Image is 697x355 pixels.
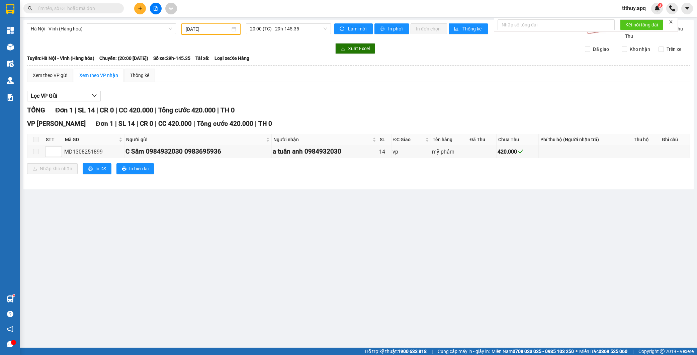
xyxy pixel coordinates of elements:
[7,341,13,347] span: message
[518,149,523,154] span: check
[398,349,427,354] strong: 1900 633 818
[393,136,424,143] span: ĐC Giao
[468,134,497,145] th: Đã Thu
[125,147,270,157] div: C Sâm 0984932030 0983695936
[7,326,13,332] span: notification
[28,6,32,11] span: search
[64,148,123,156] div: MD1308251899
[654,5,660,11] img: icon-new-feature
[55,106,73,114] span: Đơn 1
[365,348,427,355] span: Hỗ trợ kỹ thuật:
[118,120,135,127] span: SL 14
[498,19,615,30] input: Nhập số tổng đài
[258,120,272,127] span: TH 0
[88,166,93,172] span: printer
[31,92,57,100] span: Lọc VP Gửi
[497,134,539,145] th: Chưa Thu
[155,106,157,114] span: |
[590,46,612,53] span: Đã giao
[31,24,172,34] span: Hà Nội - Vinh (Hàng hóa)
[122,166,126,172] span: printer
[7,27,14,34] img: dashboard-icon
[44,134,63,145] th: STT
[95,165,106,172] span: In DS
[632,134,660,145] th: Thu hộ
[27,120,86,127] span: VP [PERSON_NAME]
[255,120,257,127] span: |
[576,350,578,353] span: ⚪️
[7,77,14,84] img: warehouse-icon
[379,148,390,156] div: 14
[115,120,117,127] span: |
[27,163,78,174] button: downloadNhập kho nhận
[7,43,14,51] img: warehouse-icon
[7,295,14,302] img: warehouse-icon
[99,55,148,62] span: Chuyến: (20:00 [DATE])
[158,106,215,114] span: Tổng cước 420.000
[579,348,627,355] span: Miền Bắc
[660,349,665,354] span: copyright
[65,136,117,143] span: Mã GD
[6,4,14,14] img: logo-vxr
[658,3,663,8] sup: 3
[620,19,663,30] button: Kết nối tổng đài
[83,163,111,174] button: printerIn DS
[498,148,537,156] div: 420.000
[197,120,253,127] span: Tổng cước 420.000
[374,23,409,34] button: printerIn phơi
[130,72,149,79] div: Thống kê
[129,165,149,172] span: In biên lai
[664,46,684,53] span: Trên xe
[438,348,490,355] span: Cung cấp máy in - giấy in:
[193,120,195,127] span: |
[150,3,162,14] button: file-add
[96,120,113,127] span: Đơn 1
[599,349,627,354] strong: 0369 525 060
[492,348,574,355] span: Miền Nam
[195,55,209,62] span: Tài xế:
[140,120,153,127] span: CR 0
[126,136,265,143] span: Người gửi
[660,134,690,145] th: Ghi chú
[165,3,177,14] button: aim
[33,72,67,79] div: Xem theo VP gửi
[632,348,633,355] span: |
[137,120,138,127] span: |
[138,6,143,11] span: plus
[539,134,632,145] th: Phí thu hộ (Người nhận trả)
[411,23,447,34] button: In đơn chọn
[221,106,235,114] span: TH 0
[115,106,117,114] span: |
[432,348,433,355] span: |
[393,148,429,156] div: vp
[7,94,14,101] img: solution-icon
[119,106,153,114] span: CC 420.000
[335,43,375,54] button: downloadXuất Excel
[100,106,114,114] span: CR 0
[627,46,653,53] span: Kho nhận
[158,120,192,127] span: CC 420.000
[625,21,658,28] span: Kết nối tổng đài
[37,5,116,12] input: Tìm tên, số ĐT hoặc mã đơn
[340,26,345,32] span: sync
[348,25,367,32] span: Làm mới
[617,4,651,12] span: ttthuy.apq
[432,148,467,156] div: mỹ phẩm
[153,55,190,62] span: Số xe: 29h-145.35
[153,6,158,11] span: file-add
[186,25,230,33] input: 13/08/2025
[388,25,404,32] span: In phơi
[378,134,392,145] th: SL
[681,3,693,14] button: caret-down
[27,56,94,61] b: Tuyến: Hà Nội - Vinh (Hàng hóa)
[7,60,14,67] img: warehouse-icon
[250,24,327,34] span: 20:00 (TC) - 29h-145.35
[13,294,15,296] sup: 1
[27,106,45,114] span: TỔNG
[214,55,249,62] span: Loại xe: Xe Hàng
[116,163,154,174] button: printerIn biên lai
[273,147,377,157] div: a tuân anh 0984932030
[96,106,98,114] span: |
[63,145,124,158] td: MD1308251899
[7,311,13,317] span: question-circle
